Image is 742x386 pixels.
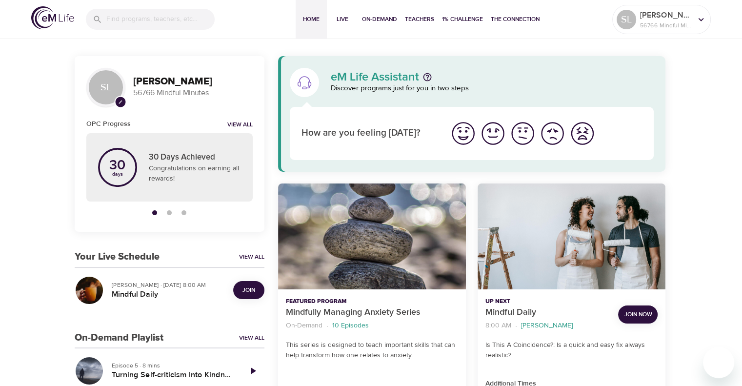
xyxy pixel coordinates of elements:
[75,332,163,344] h3: On-Demand Playlist
[703,347,734,378] iframe: Button to launch messaging window
[112,361,233,370] p: Episode 5 · 8 mins
[326,319,328,332] li: ·
[286,306,458,319] p: Mindfully Managing Anxiety Series
[112,281,225,289] p: [PERSON_NAME] · [DATE] 8:00 AM
[485,306,610,319] p: Mindful Daily
[75,356,104,386] button: Turning Self-criticism Into Kindness
[286,340,458,361] p: This series is designed to teach important skills that can help transform how one relates to anxi...
[508,119,538,148] button: I'm feeling ok
[133,76,253,87] h3: [PERSON_NAME]
[618,305,658,324] button: Join Now
[538,119,567,148] button: I'm feeling bad
[405,14,434,24] span: Teachers
[301,126,437,141] p: How are you feeling [DATE]?
[362,14,397,24] span: On-Demand
[478,183,665,289] button: Mindful Daily
[332,321,369,331] p: 10 Episodes
[640,21,692,30] p: 56766 Mindful Minutes
[86,119,131,129] h6: OPC Progress
[278,183,466,289] button: Mindfully Managing Anxiety Series
[617,10,636,29] div: SL
[241,359,264,383] a: Play Episode
[521,321,573,331] p: [PERSON_NAME]
[485,319,610,332] nav: breadcrumb
[106,9,215,30] input: Find programs, teachers, etc...
[149,163,241,184] p: Congratulations on earning all rewards!
[485,340,658,361] p: Is This A Coincidence?: Is a quick and easy fix always realistic?
[227,121,253,129] a: View all notifications
[485,321,511,331] p: 8:00 AM
[624,309,652,320] span: Join Now
[86,68,125,107] div: SL
[515,319,517,332] li: ·
[640,9,692,21] p: [PERSON_NAME]
[300,14,323,24] span: Home
[149,151,241,164] p: 30 Days Achieved
[286,321,322,331] p: On-Demand
[286,319,458,332] nav: breadcrumb
[239,334,264,342] a: View All
[509,120,536,147] img: ok
[450,120,477,147] img: great
[133,87,253,99] p: 56766 Mindful Minutes
[109,172,125,176] p: days
[297,75,312,90] img: eM Life Assistant
[286,297,458,306] p: Featured Program
[239,253,264,261] a: View All
[485,297,610,306] p: Up Next
[233,281,264,299] button: Join
[109,159,125,172] p: 30
[75,251,160,263] h3: Your Live Schedule
[112,370,233,380] h5: Turning Self-criticism Into Kindness
[331,71,419,83] p: eM Life Assistant
[331,14,354,24] span: Live
[567,119,597,148] button: I'm feeling worst
[331,83,654,94] p: Discover programs just for you in two steps
[448,119,478,148] button: I'm feeling great
[478,119,508,148] button: I'm feeling good
[491,14,540,24] span: The Connection
[112,289,225,300] h5: Mindful Daily
[539,120,566,147] img: bad
[442,14,483,24] span: 1% Challenge
[569,120,596,147] img: worst
[242,285,255,295] span: Join
[480,120,506,147] img: good
[31,6,74,29] img: logo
